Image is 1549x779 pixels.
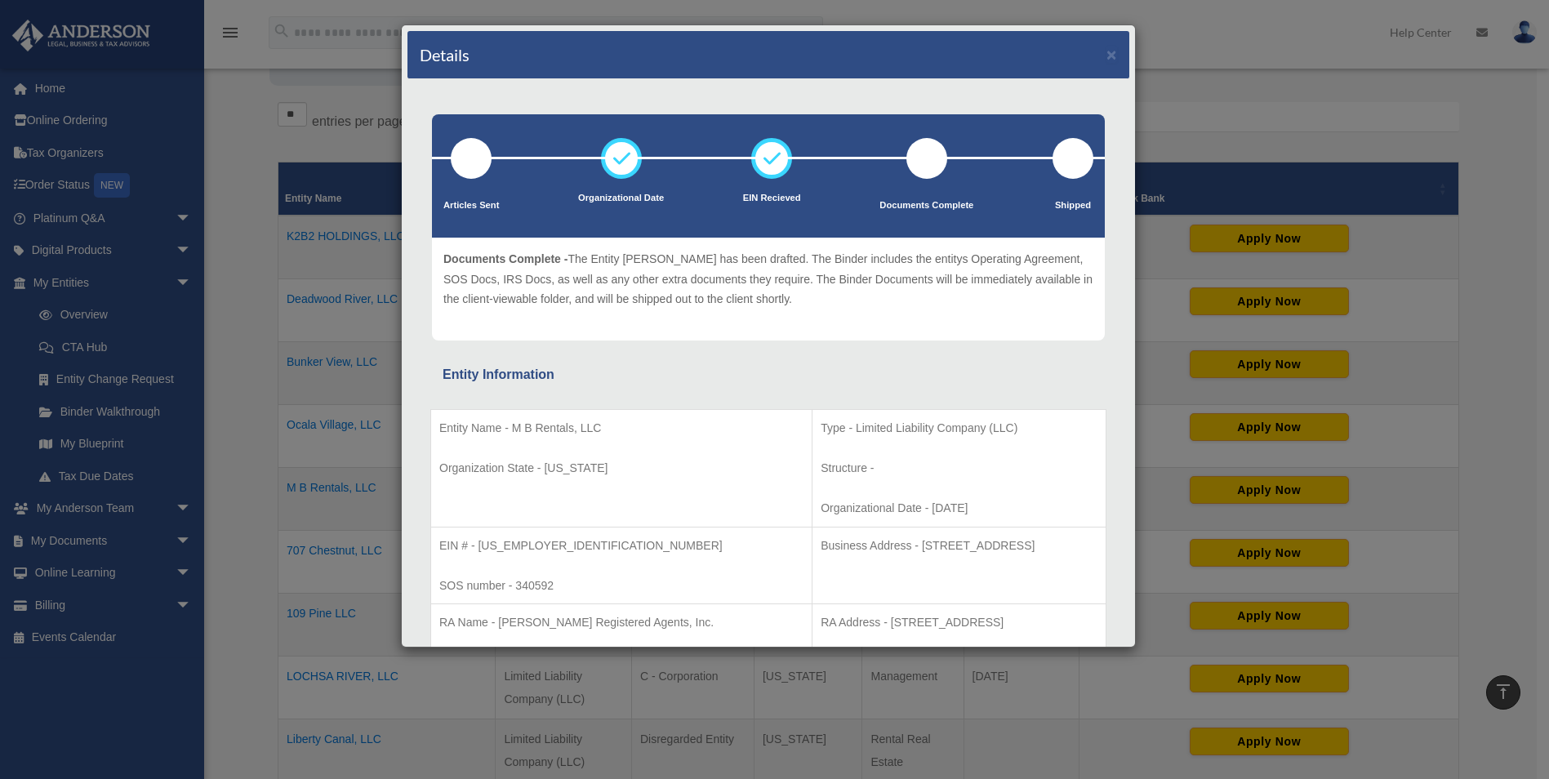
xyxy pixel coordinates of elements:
p: EIN # - [US_EMPLOYER_IDENTIFICATION_NUMBER] [439,536,803,556]
p: Business Address - [STREET_ADDRESS] [821,536,1097,556]
p: Articles Sent [443,198,499,214]
div: Entity Information [443,363,1094,386]
p: Shipped [1053,198,1093,214]
h4: Details [420,43,470,66]
p: Organizational Date - [DATE] [821,498,1097,519]
p: SOS number - 340592 [439,576,803,596]
p: RA Name - [PERSON_NAME] Registered Agents, Inc. [439,612,803,633]
p: Entity Name - M B Rentals, LLC [439,418,803,438]
p: Organizational Date [578,190,664,207]
p: Type - Limited Liability Company (LLC) [821,418,1097,438]
span: Documents Complete - [443,252,568,265]
p: EIN Recieved [743,190,801,207]
p: Organization State - [US_STATE] [439,458,803,479]
p: RA Address - [STREET_ADDRESS] [821,612,1097,633]
p: Documents Complete [879,198,973,214]
p: Structure - [821,458,1097,479]
button: × [1106,46,1117,63]
p: The Entity [PERSON_NAME] has been drafted. The Binder includes the entitys Operating Agreement, S... [443,249,1093,309]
